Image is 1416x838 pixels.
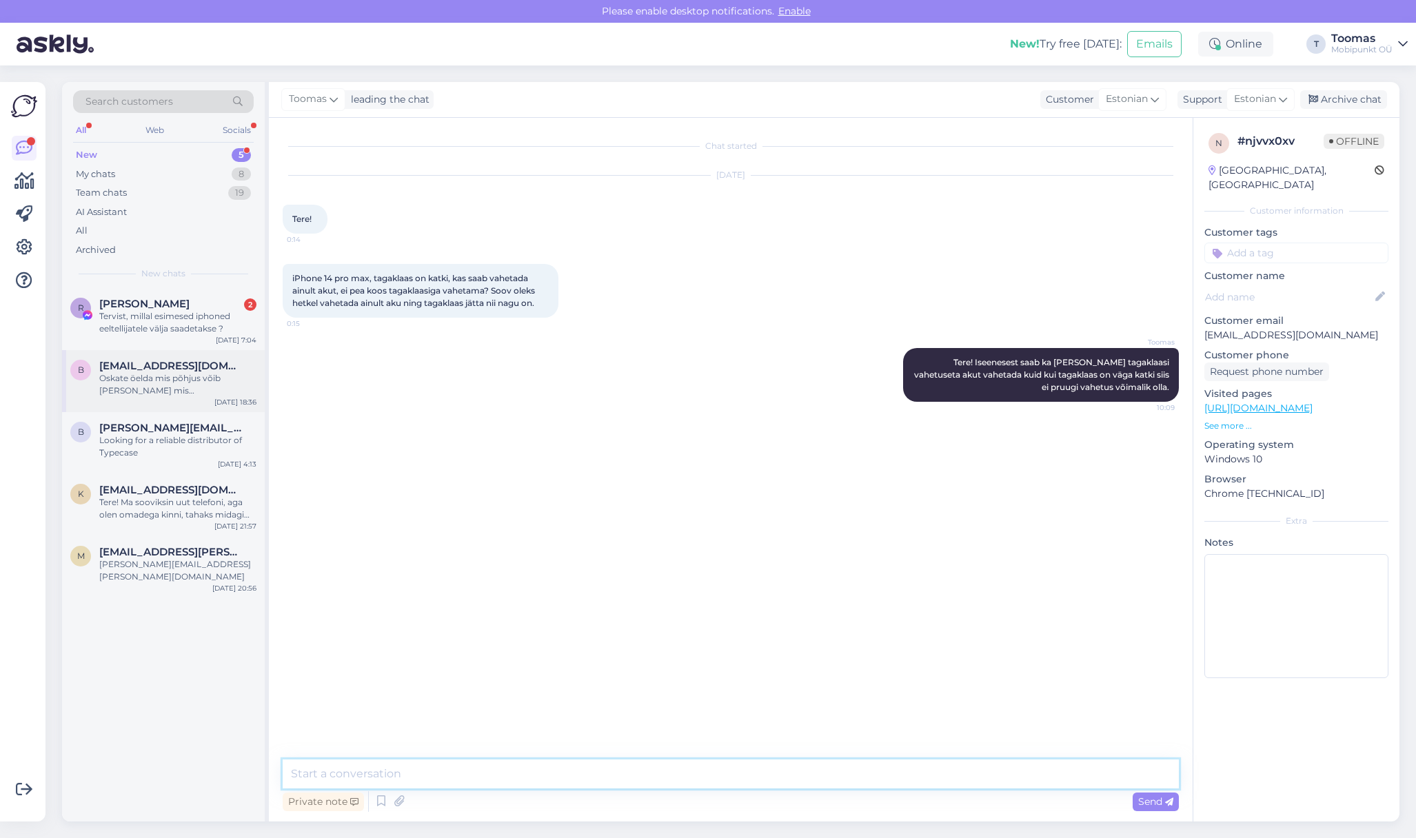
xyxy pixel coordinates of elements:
[1010,36,1122,52] div: Try free [DATE]:
[774,5,815,17] span: Enable
[1204,487,1388,501] p: Chrome [TECHNICAL_ID]
[78,489,84,499] span: k
[1123,402,1175,413] span: 10:09
[1123,337,1175,347] span: Toomas
[11,93,37,119] img: Askly Logo
[292,273,537,308] span: iPhone 14 pro max, tagaklaas on katki, kas saab vahetada ainult akut, ei pea koos tagaklaasiga va...
[1324,134,1384,149] span: Offline
[1306,34,1326,54] div: T
[76,224,88,238] div: All
[1300,90,1387,109] div: Archive chat
[99,546,243,558] span: monika.aedma@gmail.com
[1204,243,1388,263] input: Add a tag
[76,148,97,162] div: New
[345,92,429,107] div: leading the chat
[77,551,85,561] span: m
[1237,133,1324,150] div: # njvvx0xv
[216,335,256,345] div: [DATE] 7:04
[283,793,364,811] div: Private note
[1204,348,1388,362] p: Customer phone
[232,167,251,181] div: 8
[1204,515,1388,527] div: Extra
[1127,31,1182,57] button: Emails
[1215,138,1222,148] span: n
[1204,328,1388,343] p: [EMAIL_ADDRESS][DOMAIN_NAME]
[99,310,256,335] div: Tervist, millal esimesed iphoned eeltellijatele välja saadetakse ?
[73,121,89,139] div: All
[283,140,1179,152] div: Chat started
[76,167,115,181] div: My chats
[1234,92,1276,107] span: Estonian
[244,298,256,311] div: 2
[1204,314,1388,328] p: Customer email
[99,496,256,521] div: Tere! Ma sooviksin uut telefoni, aga olen omadega kinni, tahaks midagi mis on kõrgem kui 60hz ekr...
[143,121,167,139] div: Web
[289,92,327,107] span: Toomas
[99,558,256,583] div: [PERSON_NAME][EMAIL_ADDRESS][PERSON_NAME][DOMAIN_NAME]
[99,298,190,310] span: Reiko Reinau
[78,427,84,437] span: b
[220,121,254,139] div: Socials
[214,397,256,407] div: [DATE] 18:36
[1204,402,1313,414] a: [URL][DOMAIN_NAME]
[287,234,338,245] span: 0:14
[1331,33,1408,55] a: ToomasMobipunkt OÜ
[1040,92,1094,107] div: Customer
[1204,472,1388,487] p: Browser
[99,434,256,459] div: Looking for a reliable distributor of Typecase
[232,148,251,162] div: 5
[1204,362,1329,381] div: Request phone number
[1331,44,1393,55] div: Mobipunkt OÜ
[76,205,127,219] div: AI Assistant
[99,372,256,397] div: Oskate öelda mis põhjus võib [PERSON_NAME] mis [PERSON_NAME] parandus maksta võiks?
[1331,33,1393,44] div: Toomas
[1205,289,1373,305] input: Add name
[1204,420,1388,432] p: See more ...
[78,303,84,313] span: R
[99,422,243,434] span: benson@typecase.co
[1204,225,1388,240] p: Customer tags
[76,186,127,200] div: Team chats
[1204,205,1388,217] div: Customer information
[1138,795,1173,808] span: Send
[1204,452,1388,467] p: Windows 10
[76,243,116,257] div: Archived
[1204,535,1388,550] p: Notes
[287,318,338,329] span: 0:15
[1204,269,1388,283] p: Customer name
[1208,163,1375,192] div: [GEOGRAPHIC_DATA], [GEOGRAPHIC_DATA]
[99,360,243,372] span: brenoispuu@gmail.com
[1177,92,1222,107] div: Support
[212,583,256,593] div: [DATE] 20:56
[214,521,256,531] div: [DATE] 21:57
[283,169,1179,181] div: [DATE]
[78,365,84,375] span: b
[914,357,1171,392] span: Tere! Iseenesest saab ka [PERSON_NAME] tagaklaasi vahetuseta akut vahetada kuid kui tagaklaas on ...
[1106,92,1148,107] span: Estonian
[1198,32,1273,57] div: Online
[99,484,243,496] span: kunozifier@gmail.com
[228,186,251,200] div: 19
[218,459,256,469] div: [DATE] 4:13
[141,267,185,280] span: New chats
[85,94,173,109] span: Search customers
[1204,387,1388,401] p: Visited pages
[1204,438,1388,452] p: Operating system
[1010,37,1040,50] b: New!
[292,214,312,224] span: Tere!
